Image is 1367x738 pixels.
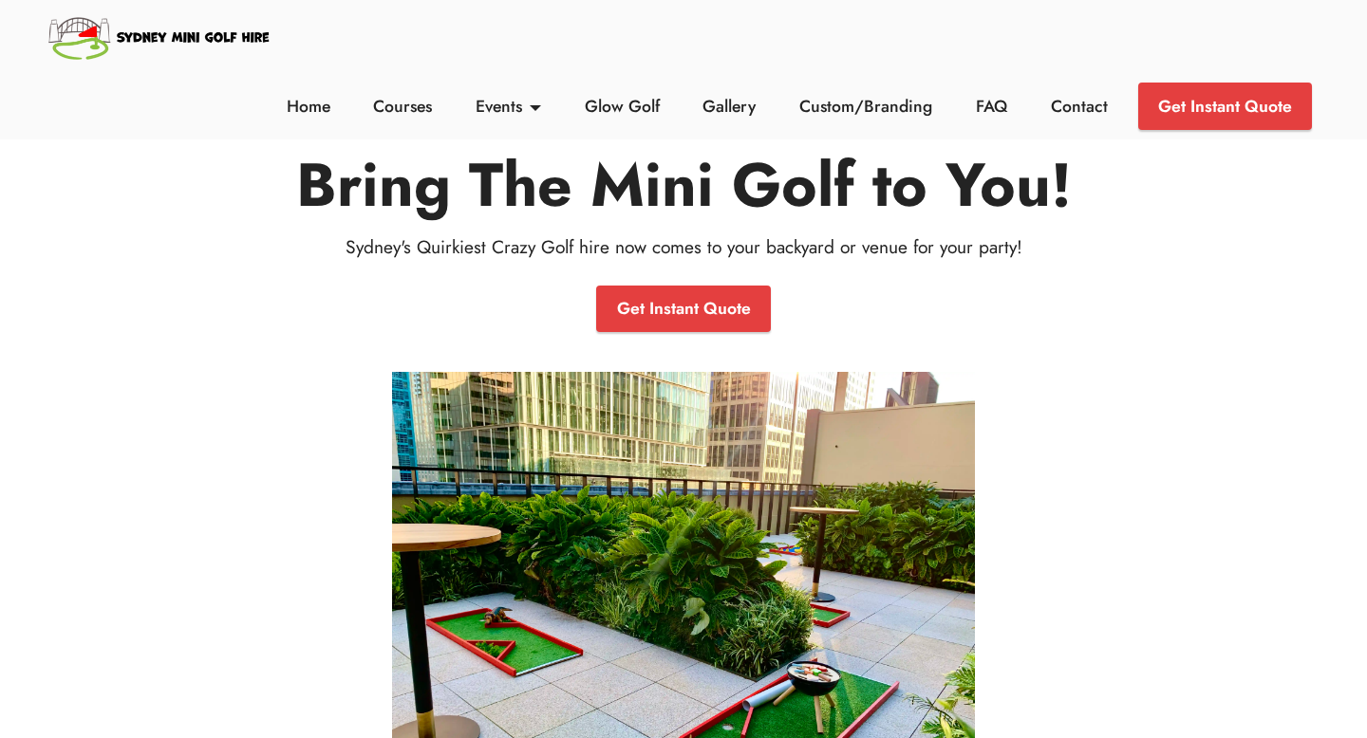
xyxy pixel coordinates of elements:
a: Custom/Branding [795,94,938,119]
a: Home [281,94,335,119]
a: Gallery [698,94,761,119]
a: Events [471,94,547,119]
a: Contact [1045,94,1113,119]
a: Get Instant Quote [1138,83,1312,130]
img: Sydney Mini Golf Hire [46,9,274,65]
a: Courses [368,94,438,119]
a: Get Instant Quote [596,286,770,333]
p: Sydney's Quirkiest Crazy Golf hire now comes to your backyard or venue for your party! [197,233,1170,261]
a: FAQ [971,94,1013,119]
a: Glow Golf [579,94,665,119]
strong: Bring The Mini Golf to You! [296,141,1072,229]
